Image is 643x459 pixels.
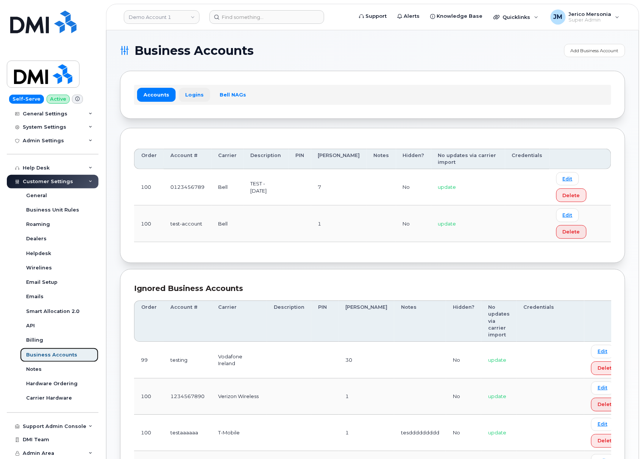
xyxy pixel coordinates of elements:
td: 1 [311,205,367,242]
td: No [396,205,431,242]
span: update [488,393,506,399]
td: 1 [339,378,394,415]
td: tesddddddddd [394,415,446,451]
a: Edit [591,381,614,395]
td: No [446,342,481,378]
td: TEST - [DATE] [243,169,289,205]
span: update [488,357,506,363]
td: 1 [339,415,394,451]
td: Bell [211,169,243,205]
span: update [488,429,506,436]
td: No [446,378,481,415]
span: Delete [563,192,580,199]
button: Delete [556,188,587,202]
td: 100 [134,378,164,415]
td: 0123456789 [164,169,211,205]
th: No updates via carrier import [481,300,517,342]
div: Ignored Business Accounts [134,283,611,294]
button: Delete [556,225,587,239]
th: Account # [164,149,211,170]
td: 100 [134,205,164,242]
a: Bell NAGs [213,88,253,101]
a: Add Business Account [564,44,625,57]
th: PIN [289,149,311,170]
td: 100 [134,415,164,451]
button: Delete [591,361,621,375]
th: [PERSON_NAME] [311,149,367,170]
th: Hidden? [396,149,431,170]
span: Business Accounts [134,45,254,56]
td: Verizon Wireless [211,378,267,415]
th: Order [134,149,164,170]
td: Vodafone Ireland [211,342,267,378]
a: Logins [179,88,210,101]
th: PIN [311,300,339,342]
span: Delete [598,437,615,444]
span: Delete [563,228,580,235]
button: Delete [591,398,621,411]
span: update [438,184,456,190]
a: Accounts [137,88,176,101]
a: Edit [591,418,614,431]
td: 1234567890 [164,378,211,415]
th: Notes [367,149,396,170]
th: Credentials [505,149,549,170]
td: No [396,169,431,205]
th: Order [134,300,164,342]
td: testing [164,342,211,378]
td: 99 [134,342,164,378]
span: update [438,221,456,227]
td: 30 [339,342,394,378]
td: 7 [311,169,367,205]
th: Description [267,300,311,342]
th: Notes [394,300,446,342]
th: Carrier [211,149,243,170]
th: Description [243,149,289,170]
th: No updates via carrier import [431,149,505,170]
th: Carrier [211,300,267,342]
td: Bell [211,205,243,242]
th: [PERSON_NAME] [339,300,394,342]
th: Account # [164,300,211,342]
a: Edit [591,345,614,358]
button: Delete [591,434,621,448]
span: Delete [598,364,615,372]
span: Delete [598,401,615,408]
th: Hidden? [446,300,481,342]
a: Edit [556,208,579,222]
th: Credentials [517,300,584,342]
td: T-Mobile [211,415,267,451]
td: testaaaaaa [164,415,211,451]
td: test-account [164,205,211,242]
td: No [446,415,481,451]
a: Edit [556,172,579,185]
td: 100 [134,169,164,205]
